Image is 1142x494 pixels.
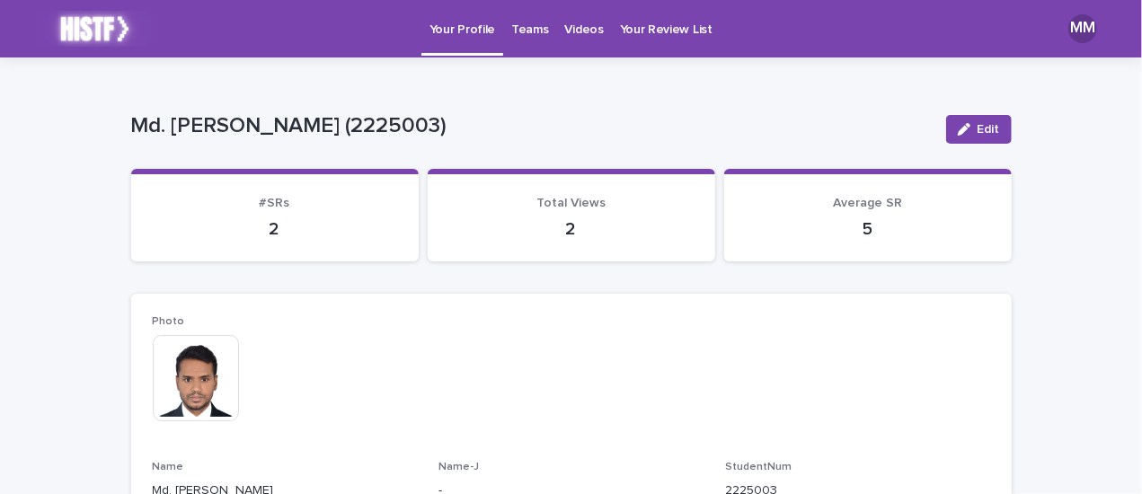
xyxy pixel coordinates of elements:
font: StudentNum [725,462,792,472]
font: Your Profile [429,23,495,36]
font: Total Views [536,197,606,209]
font: Name [153,462,184,472]
font: MM [1070,20,1094,36]
font: Md. [PERSON_NAME] (2225003) [131,115,447,137]
font: #SRs [260,197,290,209]
font: 5 [863,220,873,238]
button: Edit [946,115,1012,144]
font: Edit [978,123,1000,136]
font: Your Review List [620,23,713,36]
font: Photo [153,316,185,327]
font: Teams [511,23,548,36]
font: 2 [566,220,577,238]
font: 2 [270,220,280,238]
font: Videos [565,23,604,36]
img: k2lX6XtKT2uGl0LI8IDL [36,11,153,47]
font: Name-J [438,462,479,472]
font: Average SR [833,197,902,209]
